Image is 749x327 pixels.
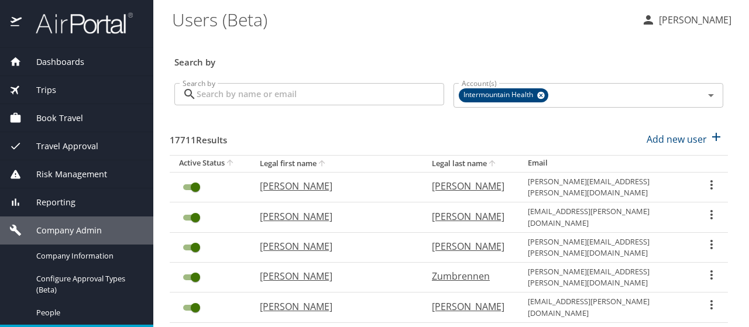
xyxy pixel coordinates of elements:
span: Intermountain Health [459,89,540,101]
td: [EMAIL_ADDRESS][PERSON_NAME][DOMAIN_NAME] [518,202,695,232]
p: [PERSON_NAME] [260,179,408,193]
p: [PERSON_NAME] [260,269,408,283]
p: Add new user [647,132,707,146]
td: [PERSON_NAME][EMAIL_ADDRESS][PERSON_NAME][DOMAIN_NAME] [518,232,695,262]
p: [PERSON_NAME] [260,300,408,314]
input: Search by name or email [197,83,444,105]
span: Travel Approval [22,140,98,153]
button: Open [703,87,719,104]
th: Legal last name [422,155,518,172]
p: [PERSON_NAME] [260,239,408,253]
td: [PERSON_NAME][EMAIL_ADDRESS][PERSON_NAME][DOMAIN_NAME] [518,172,695,202]
p: [PERSON_NAME] [432,239,504,253]
button: sort [487,159,499,170]
h3: Search by [174,49,723,69]
div: Intermountain Health [459,88,548,102]
span: Company Admin [22,224,102,237]
th: Active Status [170,155,250,172]
td: [PERSON_NAME][EMAIL_ADDRESS][PERSON_NAME][DOMAIN_NAME] [518,263,695,292]
p: [PERSON_NAME] [432,300,504,314]
span: People [36,307,139,318]
td: [EMAIL_ADDRESS][PERSON_NAME][DOMAIN_NAME] [518,292,695,322]
button: sort [225,158,236,169]
th: Legal first name [250,155,422,172]
button: Add new user [642,126,728,152]
th: Email [518,155,695,172]
p: [PERSON_NAME] [260,209,408,223]
span: Trips [22,84,56,97]
span: Reporting [22,196,75,209]
button: sort [317,159,328,170]
p: [PERSON_NAME] [432,179,504,193]
span: Dashboards [22,56,84,68]
h1: Users (Beta) [172,1,632,37]
button: [PERSON_NAME] [637,9,736,30]
p: Zumbrennen [432,269,504,283]
span: Book Travel [22,112,83,125]
img: airportal-logo.png [23,12,133,35]
img: icon-airportal.png [11,12,23,35]
p: [PERSON_NAME] [432,209,504,223]
h3: 17711 Results [170,126,227,147]
span: Risk Management [22,168,107,181]
span: Company Information [36,250,139,261]
p: [PERSON_NAME] [655,13,731,27]
span: Configure Approval Types (Beta) [36,273,139,295]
